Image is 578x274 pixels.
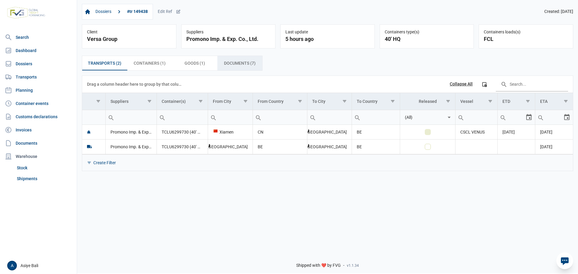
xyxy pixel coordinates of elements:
a: Dossiers [2,58,74,70]
td: Column [82,93,105,110]
td: BE [253,139,307,154]
td: BE [352,139,400,154]
td: Filter cell [157,110,208,125]
a: Planning [2,84,74,96]
span: v1.1.34 [347,263,359,268]
div: Promono Imp. & Exp. Co., Ltd. [186,35,271,43]
div: Search box [307,110,318,125]
div: Search box [208,110,219,125]
div: To City [312,99,325,104]
div: FCL [484,35,568,43]
input: Search in the data grid [496,77,568,91]
td: Column To Country [352,93,400,110]
div: Asiye Bali [7,261,73,270]
div: Edit Ref [158,9,181,14]
span: Containers (1) [134,60,166,67]
td: TCLU6299730 (40' HQ) [157,125,208,140]
div: Suppliers [110,99,129,104]
div: Client [87,29,171,35]
td: Column From City [208,93,253,110]
div: Warehouse [2,150,74,162]
input: Filter cell [253,110,307,125]
div: Data grid with 2 rows and 11 columns [82,76,573,171]
div: Xiamen [213,129,248,135]
td: Promono Imp. & Exp. Co., Ltd. [105,139,157,154]
div: [GEOGRAPHIC_DATA] [213,144,248,150]
td: Promono Imp. & Exp. Co., Ltd. [105,125,157,140]
span: Show filter options for column 'To Country' [390,99,395,103]
a: Customs declarations [2,111,74,123]
div: ETA [540,99,548,104]
div: Containers loads(s) [484,29,568,35]
div: Create Filter [93,160,116,165]
a: Dossiers [93,7,114,17]
td: Column Vessel [455,93,497,110]
input: Filter cell [82,110,105,125]
div: Collapse All [450,82,473,87]
div: Select [563,110,570,125]
span: Documents (7) [224,60,256,67]
a: Dashboard [2,45,74,57]
div: 5 hours ago [285,35,370,43]
div: Search box [535,110,546,125]
span: Show filter options for column 'To City' [342,99,347,103]
span: [DATE] [540,144,552,149]
div: Container(s) [162,99,186,104]
div: [GEOGRAPHIC_DATA] [312,144,347,150]
span: Show filter options for column '' [96,99,101,103]
input: Filter cell [208,110,253,125]
div: From Country [258,99,284,104]
input: Filter cell [157,110,208,125]
input: Filter cell [352,110,400,125]
td: Column Container(s) [157,93,208,110]
div: Last update [285,29,370,35]
span: Shipped with ❤️ by FVG [296,263,341,268]
span: Goods (1) [185,60,205,67]
span: Transports (2) [88,60,121,67]
div: 40' HQ [385,35,469,43]
td: Filter cell [400,110,455,125]
span: Show filter options for column 'From City' [243,99,248,103]
div: From City [213,99,231,104]
span: Show filter options for column 'ETA' [564,99,568,103]
td: BE [352,125,400,140]
span: Show filter options for column 'Suppliers' [147,99,152,103]
a: Stock [14,162,74,173]
div: Vessel [460,99,473,104]
div: Search box [253,110,264,125]
td: Column Released [400,93,455,110]
div: Select [446,110,453,125]
span: Show filter options for column 'ETD' [526,99,530,103]
td: Column ETA [535,93,573,110]
div: Drag a column header here to group by that column [87,79,184,89]
td: TCLU6299730 (40' HQ) [157,139,208,154]
div: [GEOGRAPHIC_DATA] [312,129,347,135]
td: Filter cell [497,110,535,125]
td: Filter cell [105,110,157,125]
input: Filter cell [307,110,352,125]
span: Show filter options for column 'Released' [446,99,450,103]
td: Column From Country [253,93,307,110]
button: A [7,261,17,270]
a: Transports [2,71,74,83]
a: Container events [2,97,74,109]
div: ETD [502,99,510,104]
span: Created: [DATE] [544,9,573,14]
div: Data grid toolbar [87,76,568,93]
span: [DATE] [502,130,515,134]
a: Shipments [14,173,74,184]
div: Containers type(s) [385,29,469,35]
td: Column Suppliers [105,93,157,110]
input: Filter cell [535,110,563,125]
div: Search box [157,110,168,125]
input: Filter cell [106,110,157,125]
input: Filter cell [455,110,497,125]
div: Column Chooser [479,79,490,90]
input: Filter cell [498,110,526,125]
div: Search box [352,110,363,125]
a: Documents [2,137,74,149]
div: Search box [498,110,508,125]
